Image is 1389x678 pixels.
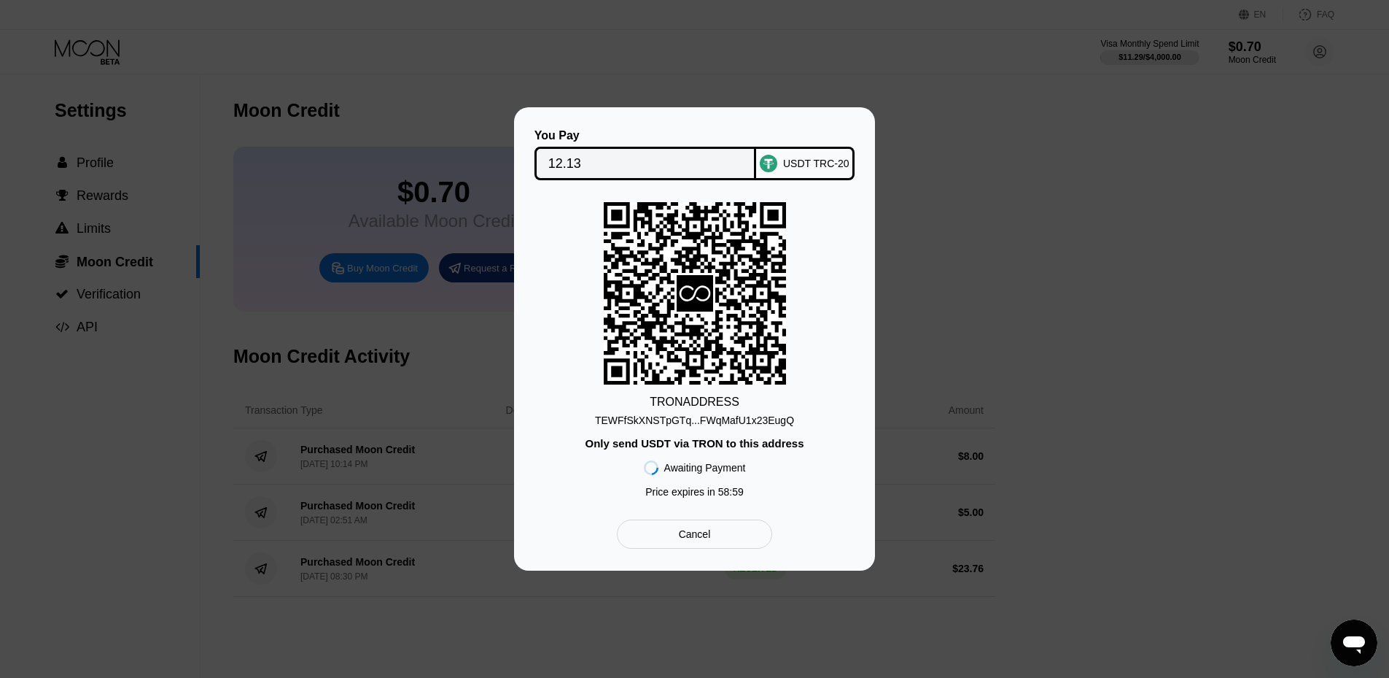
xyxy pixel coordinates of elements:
[1331,620,1377,666] iframe: Button to launch messaging window
[650,396,739,409] div: TRON ADDRESS
[585,437,804,450] div: Only send USDT via TRON to this address
[783,158,849,169] div: USDT TRC-20
[617,520,772,549] div: Cancel
[534,129,757,142] div: You Pay
[595,409,794,426] div: TEWFfSkXNSTpGTq...FWqMafU1x23EugQ
[645,486,744,498] div: Price expires in
[679,528,711,541] div: Cancel
[536,129,853,180] div: You PayUSDT TRC-20
[595,415,794,426] div: TEWFfSkXNSTpGTq...FWqMafU1x23EugQ
[718,486,744,498] span: 58 : 59
[664,462,746,474] div: Awaiting Payment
